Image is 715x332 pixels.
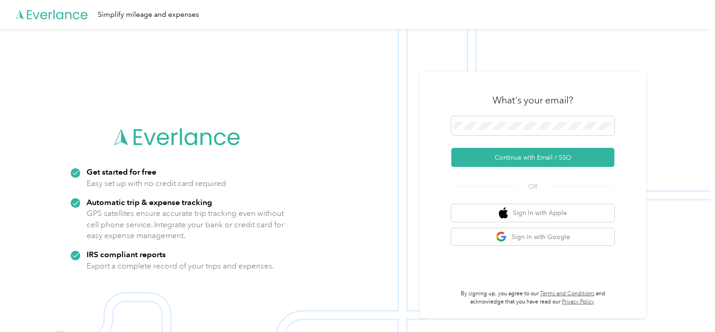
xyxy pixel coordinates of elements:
[540,290,594,297] a: Terms and Conditions
[451,228,614,246] button: google logoSign in with Google
[87,197,212,207] strong: Automatic trip & expense tracking
[451,290,614,306] p: By signing up, you agree to our and acknowledge that you have read our .
[493,94,573,107] h3: What's your email?
[98,9,199,20] div: Simplify mileage and expenses
[87,178,226,189] p: Easy set up with no credit card required
[562,298,594,305] a: Privacy Policy
[517,182,549,191] span: OR
[451,204,614,222] button: apple logoSign in with Apple
[87,249,166,259] strong: IRS compliant reports
[499,207,508,219] img: apple logo
[87,208,285,241] p: GPS satellites ensure accurate trip tracking even without cell phone service. Integrate your bank...
[87,260,274,272] p: Export a complete record of your trips and expenses.
[87,167,156,176] strong: Get started for free
[451,148,614,167] button: Continue with Email / SSO
[496,231,507,243] img: google logo
[664,281,715,332] iframe: Everlance-gr Chat Button Frame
